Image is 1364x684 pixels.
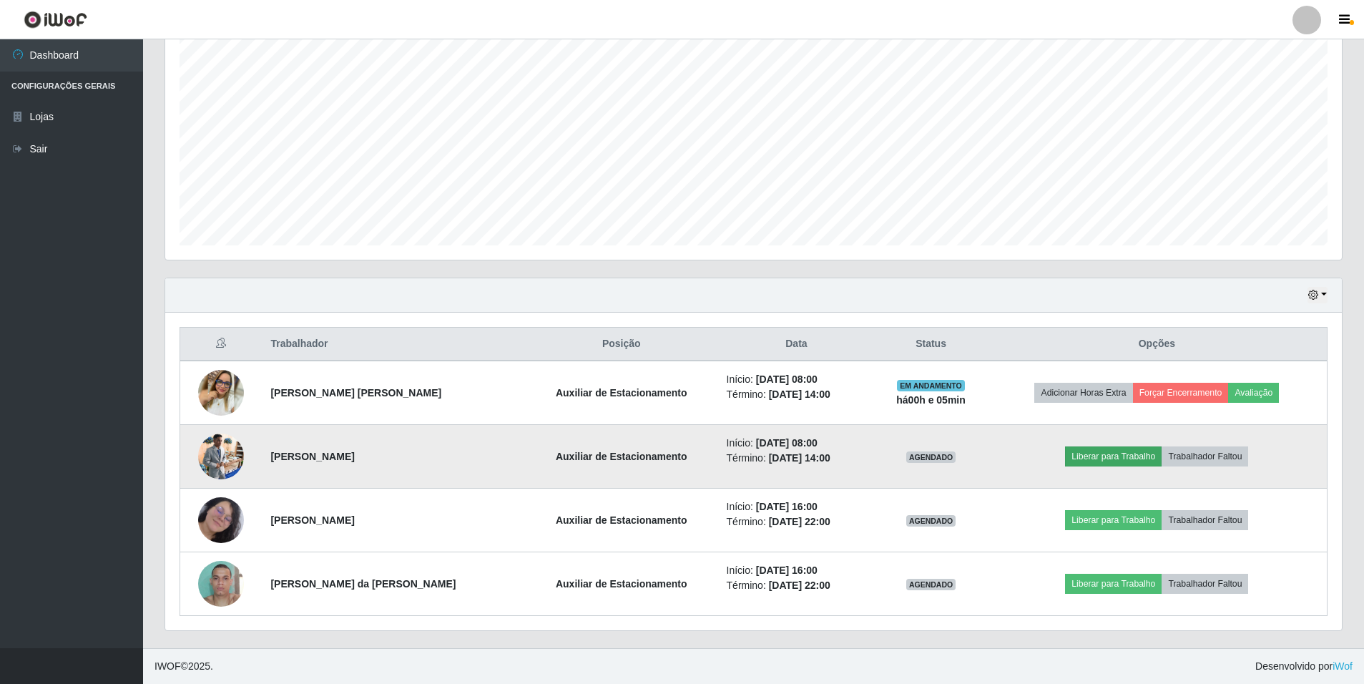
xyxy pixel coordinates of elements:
[154,660,181,672] span: IWOF
[556,514,687,526] strong: Auxiliar de Estacionamento
[756,373,818,385] time: [DATE] 08:00
[198,553,244,614] img: 1756385871926.jpeg
[556,387,687,399] strong: Auxiliar de Estacionamento
[1065,574,1162,594] button: Liberar para Trabalho
[270,514,354,526] strong: [PERSON_NAME]
[769,516,830,527] time: [DATE] 22:00
[1333,660,1353,672] a: iWof
[556,578,687,590] strong: Auxiliar de Estacionamento
[727,499,867,514] li: Início:
[24,11,87,29] img: CoreUI Logo
[875,328,987,361] th: Status
[756,501,818,512] time: [DATE] 16:00
[1133,383,1229,403] button: Forçar Encerramento
[727,514,867,529] li: Término:
[525,328,718,361] th: Posição
[1228,383,1279,403] button: Avaliação
[906,451,956,463] span: AGENDADO
[756,565,818,576] time: [DATE] 16:00
[718,328,875,361] th: Data
[270,451,354,462] strong: [PERSON_NAME]
[769,389,830,400] time: [DATE] 14:00
[1162,510,1248,530] button: Trabalhador Faltou
[896,394,966,406] strong: há 00 h e 05 min
[1255,659,1353,674] span: Desenvolvido por
[1162,574,1248,594] button: Trabalhador Faltou
[1065,510,1162,530] button: Liberar para Trabalho
[727,387,867,402] li: Término:
[727,578,867,593] li: Término:
[987,328,1328,361] th: Opções
[198,370,244,416] img: 1755998859963.jpeg
[727,436,867,451] li: Início:
[906,515,956,527] span: AGENDADO
[756,437,818,449] time: [DATE] 08:00
[262,328,525,361] th: Trabalhador
[897,380,965,391] span: EM ANDAMENTO
[727,372,867,387] li: Início:
[198,426,244,487] img: 1757441957517.jpeg
[1065,446,1162,466] button: Liberar para Trabalho
[270,578,456,590] strong: [PERSON_NAME] da [PERSON_NAME]
[1034,383,1132,403] button: Adicionar Horas Extra
[769,580,830,591] time: [DATE] 22:00
[769,452,830,464] time: [DATE] 14:00
[198,479,244,561] img: 1749680019788.jpeg
[1162,446,1248,466] button: Trabalhador Faltou
[154,659,213,674] span: © 2025 .
[727,451,867,466] li: Término:
[906,579,956,590] span: AGENDADO
[556,451,687,462] strong: Auxiliar de Estacionamento
[270,387,441,399] strong: [PERSON_NAME] [PERSON_NAME]
[727,563,867,578] li: Início:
